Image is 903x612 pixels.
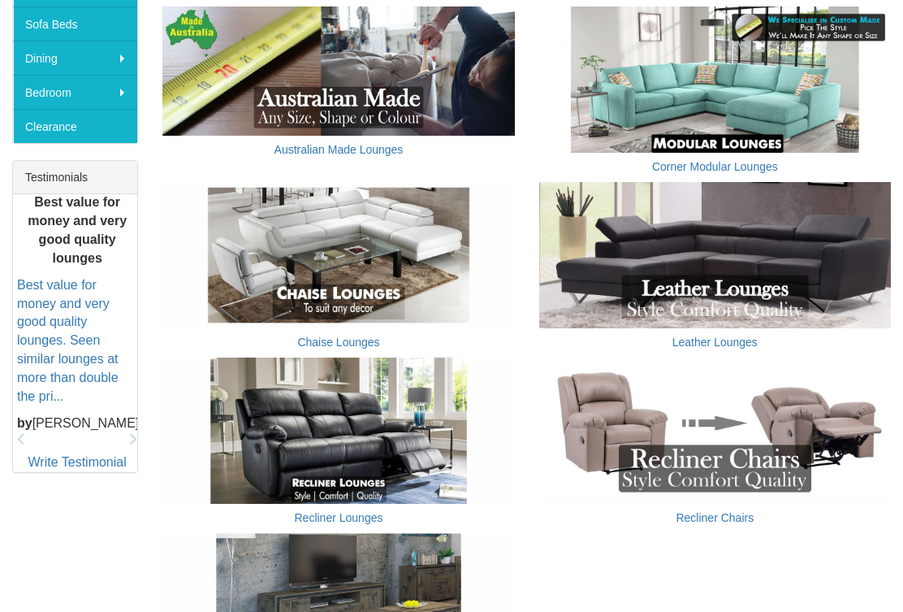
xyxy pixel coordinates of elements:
img: Chaise Lounges [162,182,514,329]
img: Recliner Lounges [162,358,514,505]
a: Australian Made Lounges [274,143,404,156]
a: Dining [13,41,137,75]
img: Recliner Chairs [539,358,891,505]
a: Sofa Beds [13,7,137,41]
a: Leather Lounges [672,336,758,349]
a: Clearance [13,109,137,143]
img: Leather Lounges [539,182,891,329]
img: Australian Made Lounges [162,7,514,136]
a: Recliner Lounges [295,511,383,524]
a: Corner Modular Lounges [652,160,778,173]
a: Write Testimonial [28,455,127,469]
a: Recliner Chairs [676,511,754,524]
a: Bedroom [13,75,137,109]
a: Chaise Lounges [297,336,379,349]
b: by [17,416,32,430]
p: [PERSON_NAME] [17,415,137,433]
b: Best value for money and very good quality lounges [28,195,127,265]
a: Best value for money and very good quality lounges. Seen similar lounges at more than double the ... [17,278,119,403]
img: Corner Modular Lounges [539,7,891,154]
div: Testimonials [13,161,137,194]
